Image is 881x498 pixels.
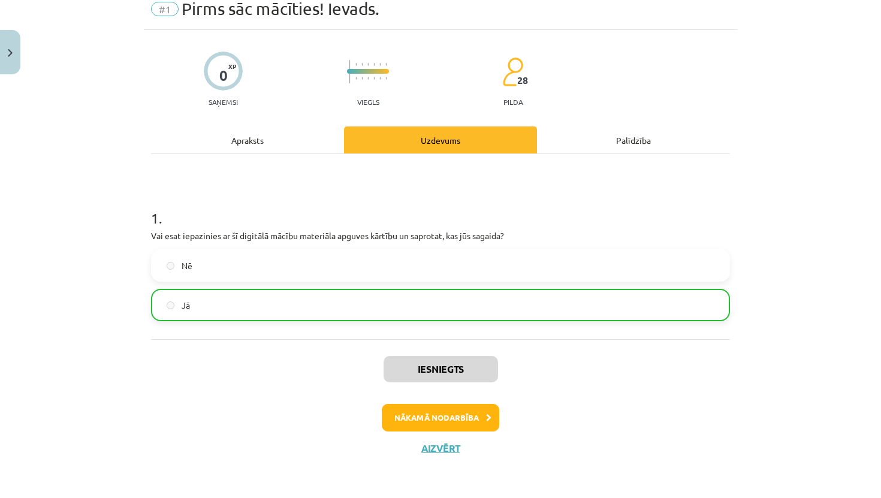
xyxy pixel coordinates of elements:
span: 28 [517,75,528,86]
img: icon-short-line-57e1e144782c952c97e751825c79c345078a6d821885a25fce030b3d8c18986b.svg [361,63,363,66]
h1: 1 . [151,189,730,226]
img: icon-short-line-57e1e144782c952c97e751825c79c345078a6d821885a25fce030b3d8c18986b.svg [355,77,357,80]
img: icon-short-line-57e1e144782c952c97e751825c79c345078a6d821885a25fce030b3d8c18986b.svg [361,77,363,80]
img: icon-short-line-57e1e144782c952c97e751825c79c345078a6d821885a25fce030b3d8c18986b.svg [379,63,381,66]
img: icon-short-line-57e1e144782c952c97e751825c79c345078a6d821885a25fce030b3d8c18986b.svg [373,63,375,66]
div: Apraksts [151,126,344,153]
img: icon-short-line-57e1e144782c952c97e751825c79c345078a6d821885a25fce030b3d8c18986b.svg [367,77,369,80]
img: icon-short-line-57e1e144782c952c97e751825c79c345078a6d821885a25fce030b3d8c18986b.svg [385,77,387,80]
img: icon-short-line-57e1e144782c952c97e751825c79c345078a6d821885a25fce030b3d8c18986b.svg [367,63,369,66]
div: Uzdevums [344,126,537,153]
img: icon-short-line-57e1e144782c952c97e751825c79c345078a6d821885a25fce030b3d8c18986b.svg [385,63,387,66]
button: Iesniegts [384,356,498,382]
div: Palīdzība [537,126,730,153]
button: Aizvērt [418,442,463,454]
button: Nākamā nodarbība [382,404,499,431]
span: #1 [151,2,179,16]
input: Nē [167,262,174,270]
p: Viegls [357,98,379,106]
img: icon-short-line-57e1e144782c952c97e751825c79c345078a6d821885a25fce030b3d8c18986b.svg [355,63,357,66]
img: students-c634bb4e5e11cddfef0936a35e636f08e4e9abd3cc4e673bd6f9a4125e45ecb1.svg [502,57,523,87]
span: Nē [182,259,192,272]
img: icon-short-line-57e1e144782c952c97e751825c79c345078a6d821885a25fce030b3d8c18986b.svg [373,77,375,80]
p: Saņemsi [204,98,243,106]
p: pilda [503,98,523,106]
img: icon-close-lesson-0947bae3869378f0d4975bcd49f059093ad1ed9edebbc8119c70593378902aed.svg [8,49,13,57]
div: 0 [219,67,228,84]
p: Vai esat iepazinies ar šī digitālā mācību materiāla apguves kārtību un saprotat, kas jūs sagaida? [151,230,730,242]
input: Jā [167,301,174,309]
img: icon-short-line-57e1e144782c952c97e751825c79c345078a6d821885a25fce030b3d8c18986b.svg [379,77,381,80]
img: icon-long-line-d9ea69661e0d244f92f715978eff75569469978d946b2353a9bb055b3ed8787d.svg [349,60,351,83]
span: XP [228,63,236,70]
span: Jā [182,299,190,312]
